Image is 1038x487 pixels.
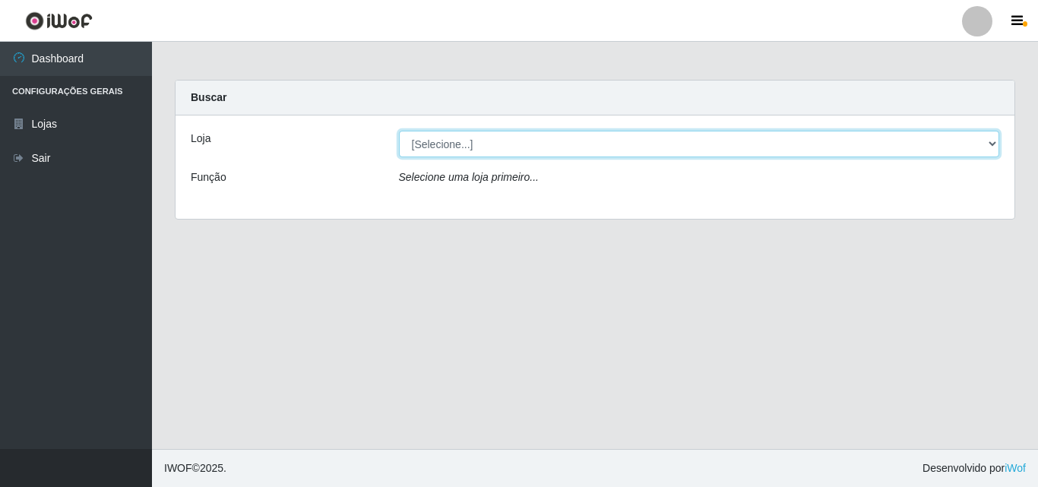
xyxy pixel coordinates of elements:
[164,462,192,474] span: IWOF
[25,11,93,30] img: CoreUI Logo
[922,460,1026,476] span: Desenvolvido por
[164,460,226,476] span: © 2025 .
[191,169,226,185] label: Função
[399,171,539,183] i: Selecione uma loja primeiro...
[1005,462,1026,474] a: iWof
[191,91,226,103] strong: Buscar
[191,131,210,147] label: Loja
